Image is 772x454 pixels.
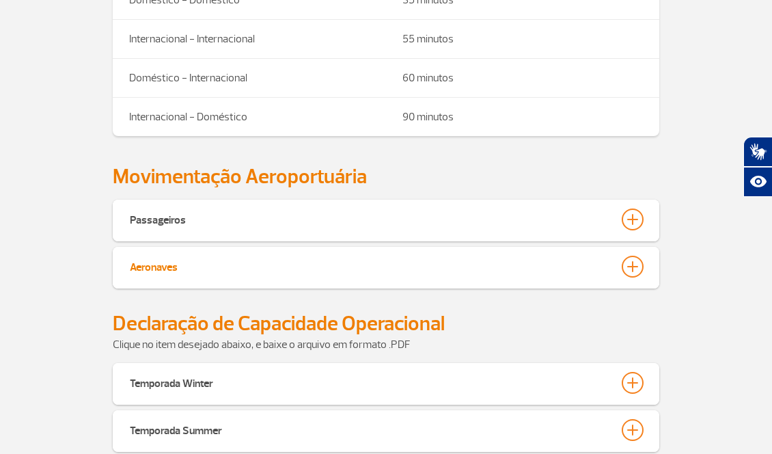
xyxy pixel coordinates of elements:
button: Temporada Winter [129,371,643,395]
button: Abrir tradutor de língua de sinais. [743,137,772,167]
td: Internacional - Internacional [113,20,386,59]
div: Aeronaves [130,256,178,275]
td: 60 minutos [386,59,659,98]
div: Plugin de acessibilidade da Hand Talk. [743,137,772,197]
button: Temporada Summer [129,418,643,442]
button: Passageiros [129,208,643,231]
h2: Movimentação Aeroportuária [113,164,659,189]
div: Temporada Winter [130,372,213,391]
td: 90 minutos [386,98,659,137]
button: Abrir recursos assistivos. [743,167,772,197]
div: Passageiros [130,209,186,228]
td: 55 minutos [386,20,659,59]
h2: Declaração de Capacidade Operacional [113,311,659,336]
td: Doméstico - Internacional [113,59,386,98]
p: Clique no item desejado abaixo, e baixe o arquivo em formato .PDF [113,336,659,353]
td: Internacional - Doméstico [113,98,386,137]
div: Temporada Summer [130,419,222,438]
button: Aeronaves [129,255,643,278]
